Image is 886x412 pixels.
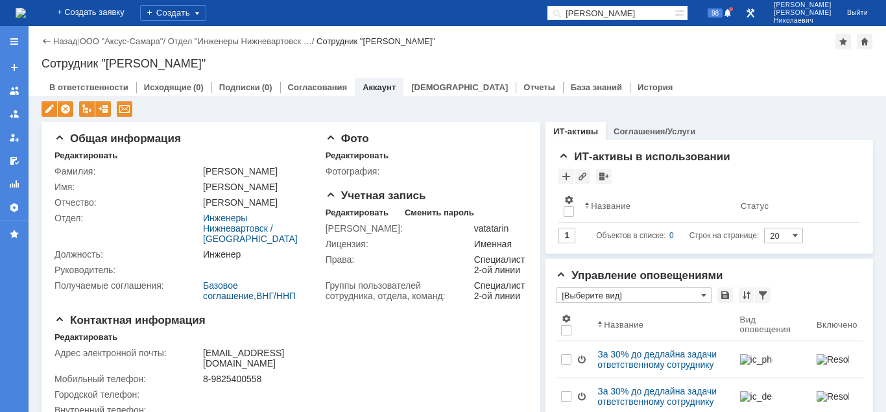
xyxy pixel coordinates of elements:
img: Resolve_icon.png [817,354,849,365]
div: Сделать домашней страницей [857,34,872,49]
div: [PERSON_NAME] [203,182,307,192]
a: Подписки [219,82,260,92]
div: (0) [262,82,272,92]
div: | [77,36,79,45]
span: 98 [708,8,723,18]
div: Поместить в архив [95,101,111,117]
div: Права: [326,254,472,265]
div: Выключить/выключить [577,354,587,365]
span: [PERSON_NAME] [774,9,832,17]
img: logo [16,8,26,18]
div: За 30% до дедлайна задачи ответственному сотруднику [597,349,729,370]
span: Настройки [561,313,571,324]
th: Название [579,189,736,223]
a: Перейти в интерфейс администратора [743,5,758,21]
div: [PERSON_NAME] [203,166,307,176]
a: В ответственности [49,82,128,92]
th: Статус [736,189,850,223]
a: Назад [53,36,77,46]
div: [EMAIL_ADDRESS][DOMAIN_NAME] [203,348,307,369]
div: Специалист 2-ой линии [474,254,525,275]
a: ВНГ/ННП [256,291,296,301]
div: Включено [817,320,857,330]
div: / [80,36,168,46]
a: Инженеры Нижневартовск / [GEOGRAPHIC_DATA] [203,213,298,244]
a: ИТ-активы [553,127,598,136]
a: Мои заявки [4,127,25,148]
div: Группы пользователей сотрудника, отдела, команд: [326,280,472,301]
div: Сохранить вид [717,287,733,303]
span: Учетная запись [326,189,426,202]
a: Базовое соглашение [203,280,254,301]
div: Редактировать [326,151,389,161]
div: 8-9825400558 [203,374,307,384]
span: Управление оповещениями [556,269,723,282]
div: Инженер [203,249,307,260]
a: Исходящие [144,82,191,92]
div: 0 [669,228,674,243]
div: Имя: [54,182,200,192]
div: Добавить связь [575,169,590,184]
span: Николаевич [774,17,832,25]
span: ИТ-активы в использовании [558,151,730,163]
div: Выслать новый пароль [117,101,132,117]
img: Resolve_icon.png [817,391,849,402]
a: Аккаунт [363,82,396,92]
span: Общая информация [54,132,181,145]
a: Отчеты [4,174,25,195]
div: Редактировать [54,151,117,161]
div: За 30% до дедлайна задачи ответственному сотруднику [597,386,729,407]
div: Городской телефон: [54,389,200,400]
div: Просмотреть архив [596,169,612,184]
div: Редактировать [54,332,117,343]
th: Название [592,308,734,341]
span: Фото [326,132,369,145]
a: Перейти на домашнюю страницу [16,8,26,18]
th: Вид оповещения [735,308,811,341]
div: Название [591,201,630,211]
div: [PERSON_NAME] [203,197,307,208]
div: Получаемые соглашения: [54,280,200,291]
a: Заявки в моей ответственности [4,104,25,125]
div: Сменить пароль [405,208,474,218]
div: Отчество: [54,197,200,208]
div: Вид оповещения [740,315,796,334]
div: / [168,36,317,46]
div: Удалить [58,101,73,117]
a: Заявки на командах [4,80,25,101]
div: Отдел: [54,213,200,223]
div: Название [604,320,643,330]
div: , [203,280,307,301]
div: Создать [140,5,206,21]
span: Контактная информация [54,314,206,326]
div: Редактировать [326,208,389,218]
img: ic_phone_android_24.png [740,354,772,365]
i: Строк на странице: [596,228,759,243]
a: [DEMOGRAPHIC_DATA] [411,82,508,92]
span: [PERSON_NAME] [774,1,832,9]
a: Мои согласования [4,151,25,171]
div: Статус [741,201,769,211]
div: Сортировка... [739,287,754,303]
div: Мобильный телефон: [54,374,200,384]
span: Объектов в списке: [596,231,665,240]
div: Фамилия: [54,166,200,176]
div: Фотография: [326,166,472,176]
a: ООО "Аксус-Самара" [80,36,163,46]
div: Именная [474,239,525,249]
div: Специалист 2-ой линии [474,280,525,301]
a: Согласования [288,82,348,92]
div: Адрес электронной почты: [54,348,200,358]
a: Соглашения/Услуги [614,127,695,136]
div: (0) [193,82,204,92]
div: Сотрудник "[PERSON_NAME]" [317,36,435,46]
div: Добавить в избранное [835,34,851,49]
a: Отдел "Инженеры Нижневартовск … [168,36,312,46]
div: Должность: [54,249,200,260]
div: Лицензия: [326,239,472,249]
div: Добавить [558,169,574,184]
a: Настройки [4,197,25,218]
span: Расширенный поиск [675,6,688,18]
div: [PERSON_NAME]: [326,223,472,234]
a: База знаний [571,82,622,92]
